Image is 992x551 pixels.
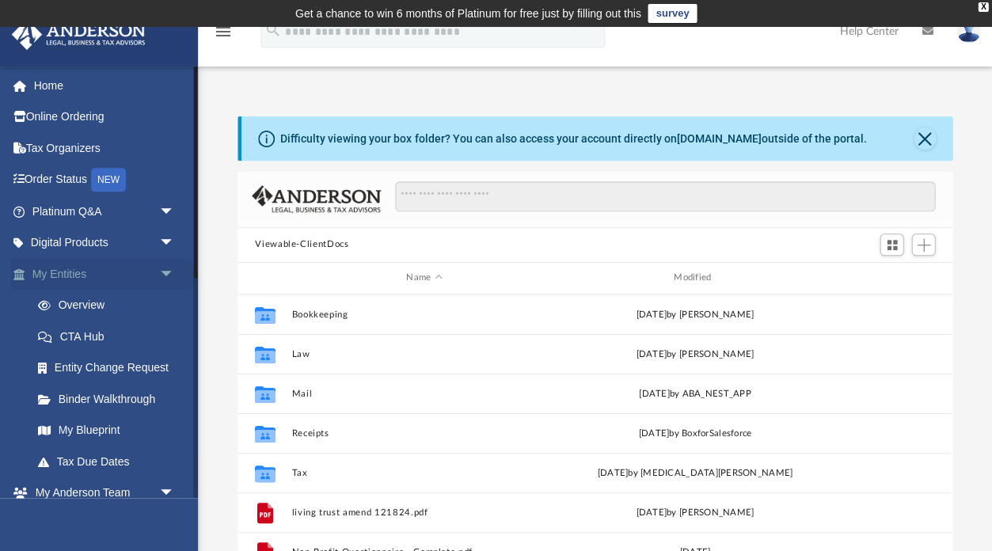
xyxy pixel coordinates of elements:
span: arrow_drop_down [158,196,190,228]
a: Entity Change Request [22,352,198,384]
button: Bookkeeping [292,310,557,320]
a: Home [11,70,198,101]
a: Platinum Q&Aarrow_drop_down [11,196,198,227]
button: Tax [292,468,557,478]
div: [DATE] by [PERSON_NAME] [563,347,827,361]
div: NEW [91,168,126,192]
div: id [834,271,944,285]
a: Online Ordering [11,101,198,133]
img: User Pic [956,20,980,43]
div: Name [291,271,556,285]
div: [DATE] by [PERSON_NAME] [563,505,827,519]
div: Difficulty viewing your box folder? You can also access your account directly on outside of the p... [280,131,866,147]
button: Add [911,234,935,256]
div: [DATE] by [MEDICAL_DATA][PERSON_NAME] [563,465,827,480]
div: Modified [563,271,827,285]
a: My Anderson Teamarrow_drop_down [11,477,190,509]
div: id [245,271,284,285]
a: Digital Productsarrow_drop_down [11,227,198,259]
a: Binder Walkthrough [22,383,198,415]
span: arrow_drop_down [158,227,190,260]
div: [DATE] by [PERSON_NAME] [563,307,827,321]
a: [DOMAIN_NAME] [676,132,761,145]
div: [DATE] by ABA_NEST_APP [563,386,827,401]
button: Mail [292,389,557,399]
span: arrow_drop_down [158,258,190,291]
a: Overview [22,290,198,321]
img: Anderson Advisors Platinum Portal [7,19,150,50]
div: close [978,2,988,12]
button: Law [292,349,557,359]
a: CTA Hub [22,321,198,352]
div: Get a chance to win 6 months of Platinum for free just by filling out this [295,4,641,23]
a: Order StatusNEW [11,164,198,196]
a: My Entitiesarrow_drop_down [11,258,198,290]
span: arrow_drop_down [158,477,190,510]
a: survey [648,4,697,23]
a: Tax Due Dates [22,446,198,477]
i: search [264,21,282,39]
button: living trust amend 121824.pdf [292,507,557,518]
a: Tax Organizers [11,132,198,164]
i: menu [214,22,233,41]
input: Search files and folders [395,181,935,211]
button: Viewable-ClientDocs [255,237,348,252]
div: [DATE] by BoxforSalesforce [563,426,827,440]
a: menu [214,30,233,41]
a: My Blueprint [22,415,190,446]
button: Close [914,127,936,150]
button: Receipts [292,428,557,439]
button: Switch to Grid View [880,234,903,256]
